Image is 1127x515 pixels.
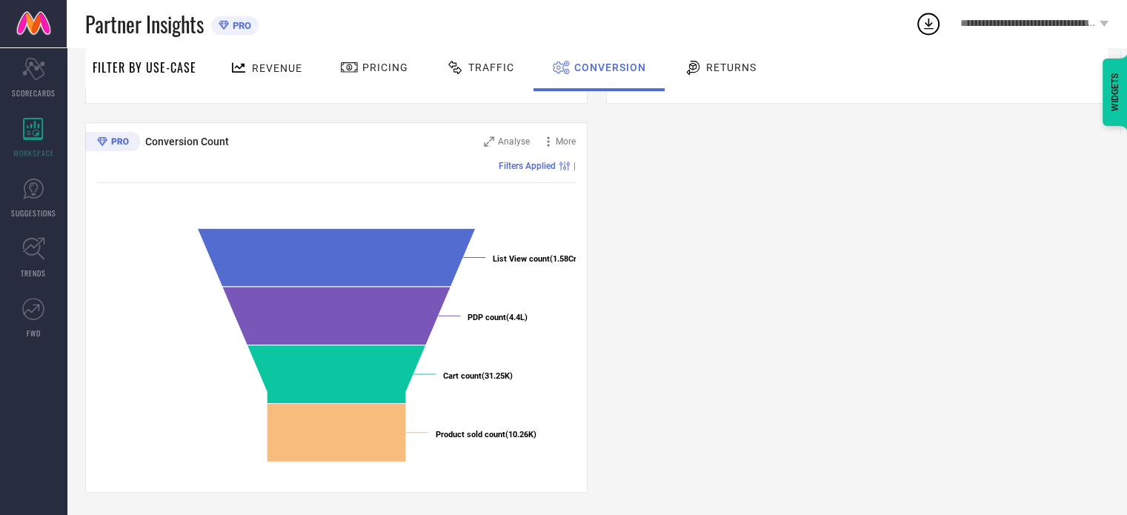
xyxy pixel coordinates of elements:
[145,136,229,147] span: Conversion Count
[498,136,530,147] span: Analyse
[443,371,513,381] text: (31.25K)
[443,371,482,381] tspan: Cart count
[468,313,528,322] text: (4.4L)
[574,62,646,73] span: Conversion
[493,254,550,264] tspan: List View count
[915,10,942,37] div: Open download list
[21,268,46,279] span: TRENDS
[27,328,41,339] span: FWD
[93,59,196,76] span: Filter By Use-Case
[11,207,56,219] span: SUGGESTIONS
[362,62,408,73] span: Pricing
[436,430,536,439] text: (10.26K)
[468,313,506,322] tspan: PDP count
[706,62,757,73] span: Returns
[499,161,556,171] span: Filters Applied
[85,132,140,154] div: Premium
[436,430,505,439] tspan: Product sold count
[12,87,56,99] span: SCORECARDS
[484,136,494,147] svg: Zoom
[252,62,302,74] span: Revenue
[574,161,576,171] span: |
[85,9,204,39] span: Partner Insights
[468,62,514,73] span: Traffic
[556,136,576,147] span: More
[493,254,579,264] text: (1.58Cr)
[229,20,251,31] span: PRO
[13,147,54,159] span: WORKSPACE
